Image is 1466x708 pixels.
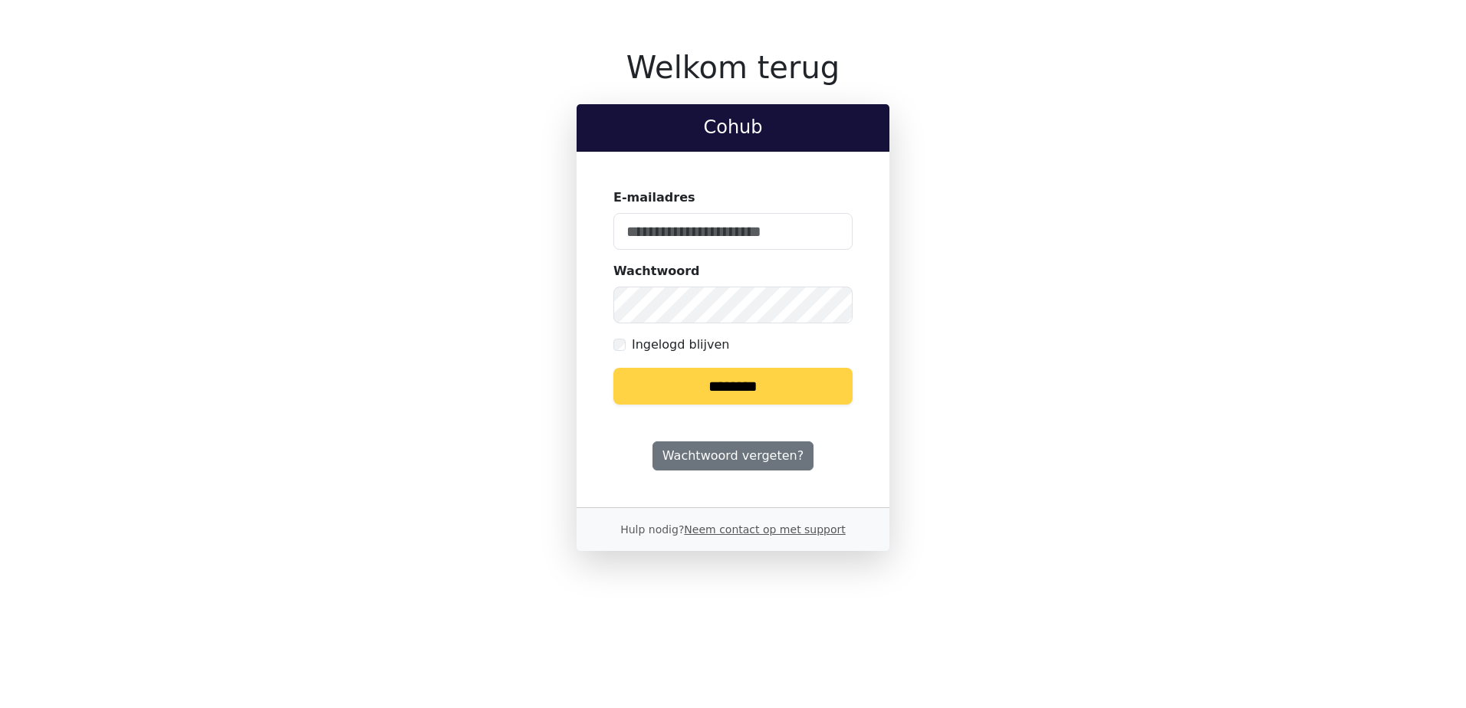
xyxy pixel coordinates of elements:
label: Wachtwoord [613,262,700,280]
h2: Cohub [589,116,877,139]
a: Neem contact op met support [684,523,845,536]
small: Hulp nodig? [620,523,846,536]
label: E-mailadres [613,188,695,207]
h1: Welkom terug [577,49,889,86]
label: Ingelogd blijven [632,336,729,354]
a: Wachtwoord vergeten? [652,441,814,470]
